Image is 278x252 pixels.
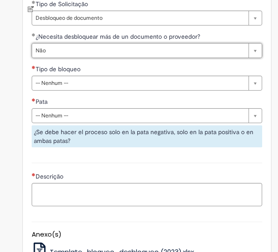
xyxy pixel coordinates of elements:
span: Necessários [32,98,36,102]
span: -- Nenhum -- [36,76,244,90]
span: Tipo de bloqueo [36,65,82,73]
span: Pata [36,98,49,106]
textarea: Descrição [32,183,262,206]
span: Obrigatório Preenchido [32,0,36,4]
h5: Anexo(s) [32,231,262,238]
span: Descrição [36,172,65,180]
span: Desbloqueo de documento [36,11,244,25]
span: Não [36,44,244,58]
span: -- Nenhum -- [36,109,244,123]
div: ¿Se debe hacer el proceso solo en la pata negativa, solo en la pata positiva o en ambas patas? [32,125,262,147]
span: Necessários [32,173,36,176]
span: Necessários [32,66,36,69]
span: Obrigatório Preenchido [32,33,36,37]
span: ¿Necesita desbloquear más de un documento o proveedor? [36,33,202,40]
